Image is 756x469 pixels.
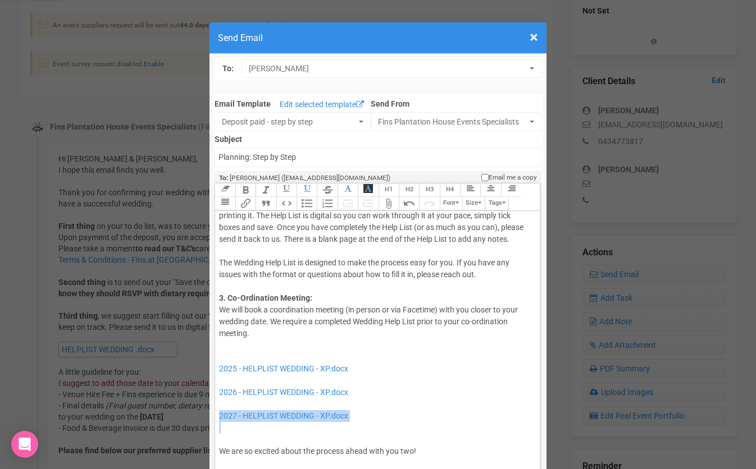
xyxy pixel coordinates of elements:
[276,183,297,197] button: Underline
[277,98,367,112] a: Edit selected template
[215,183,235,197] button: Clear Formatting at cursor
[480,183,500,197] button: Align Center
[379,197,399,210] button: Attach Files
[379,183,399,197] button: Heading 1
[276,197,297,210] button: Code
[489,173,537,182] span: Email me a copy
[222,116,356,127] span: Deposit paid - step by step
[218,31,538,45] h4: Send Email
[219,411,348,420] a: 2027 - HELPLIST WEDDING - XP.docx
[399,183,419,197] button: Heading 2
[338,183,358,197] button: Font Colour
[249,63,526,74] span: [PERSON_NAME]
[338,197,358,210] button: Decrease Level
[256,183,276,197] button: Italic
[215,131,541,145] label: Subject
[219,447,416,456] span: We are so excited about the process ahead with you two!
[235,197,256,210] button: Link
[219,258,509,279] span: The Wedding Help List is designed to make the process easy for you. If you have any issues with t...
[406,186,413,193] span: H2
[530,28,538,47] span: ×
[419,183,439,197] button: Heading 3
[297,197,317,210] button: Bullets
[440,183,460,197] button: Heading 4
[219,364,348,373] a: 2025 - HELPLIST WEDDING - XP.docx
[460,183,480,197] button: Align Left
[297,183,317,197] button: Underline Colour
[358,197,378,210] button: Increase Level
[501,183,521,197] button: Align Right
[385,186,393,193] span: H1
[219,187,526,243] span: Think of this as your wedding planner. Please click the link below and download the file to your ...
[215,197,235,210] button: Align Justified
[11,431,38,458] div: Open Intercom Messenger
[235,183,256,197] button: Bold
[446,186,454,193] span: H4
[378,116,527,127] span: Fins Plantation House Events Specialists
[222,63,234,75] label: To:
[219,388,348,397] a: 2026 - HELPLIST WEDDING - XP.docx
[419,197,439,210] button: Redo
[219,293,312,302] strong: 3. Co-Ordination Meeting:
[230,174,390,182] span: [PERSON_NAME] ([EMAIL_ADDRESS][DOMAIN_NAME])
[256,197,276,210] button: Quote
[399,197,419,210] button: Undo
[219,305,518,338] span: We will book a coordination meeting (in person or via Facetime) with you closer to your wedding d...
[358,183,378,197] button: Font Background
[371,96,541,109] label: Send From
[317,197,337,210] button: Numbers
[219,174,228,182] strong: To:
[317,183,337,197] button: Strikethrough
[426,186,434,193] span: H3
[485,197,509,210] button: Tags
[440,197,462,210] button: Font
[462,197,485,210] button: Size
[215,98,271,109] label: Email Template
